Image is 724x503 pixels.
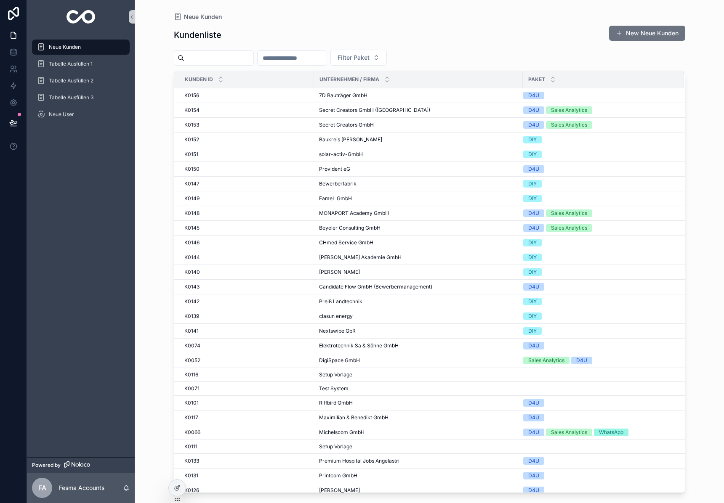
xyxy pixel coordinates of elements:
[184,92,309,99] a: K0156
[609,26,685,41] button: New Neue Kunden
[67,10,96,24] img: App logo
[319,371,352,378] span: Setup Vorlage
[184,429,309,436] a: K0066
[184,298,200,305] span: K0142
[319,180,357,187] span: Bewerberfabrik
[319,195,518,202] a: FameL GmbH
[523,357,674,364] a: Sales AnalyticsD4U
[184,357,309,364] a: K0052
[184,254,200,261] span: K0144
[184,107,309,114] a: K0154
[523,224,674,232] a: D4USales Analytics
[528,357,564,364] div: Sales Analytics
[184,487,199,494] span: K0126
[174,29,221,41] h1: Kundenliste
[319,472,518,479] a: Printcom GmbH
[184,414,198,421] span: K0117
[319,400,518,406] a: Riffbird GmbH
[523,92,674,99] a: D4U
[523,457,674,465] a: D4U
[184,487,309,494] a: K0126
[551,224,587,232] div: Sales Analytics
[184,313,199,320] span: K0139
[184,122,199,128] span: K0153
[319,313,353,320] span: clasun energy
[528,472,539,479] div: D4U
[184,298,309,305] a: K0142
[184,151,309,158] a: K0151
[49,77,93,84] span: Tabelle Ausfüllen 2
[184,371,198,378] span: K0116
[184,239,309,246] a: K0146
[551,429,587,436] div: Sales Analytics
[528,283,539,291] div: D4U
[184,210,200,217] span: K0148
[528,209,539,217] div: D4U
[523,283,674,291] a: D4U
[319,239,518,246] a: CHmed Service GmbH
[319,92,518,99] a: 7D Bauträger GmbH
[319,298,518,305] a: Preiß Landtechnik
[319,166,518,172] a: Provident eG
[319,328,518,334] a: Nextswipe GbR
[319,342,399,349] span: Elektrotechnik Sa & Söhne GmbH
[523,151,674,158] a: DIY
[528,151,537,158] div: DIY
[319,254,402,261] span: [PERSON_NAME] Akademie GmbH
[32,90,130,105] a: Tabelle Ausfüllen 3
[319,269,360,275] span: [PERSON_NAME]
[32,462,61,469] span: Powered by
[319,107,518,114] a: Secret Creators GmbH ([GEOGRAPHIC_DATA])
[528,298,537,305] div: DIY
[319,254,518,261] a: [PERSON_NAME] Akademie GmbH
[184,180,309,187] a: K0147
[32,73,130,88] a: Tabelle Ausfüllen 2
[184,400,309,406] a: K0101
[319,239,373,246] span: CHmed Service GmbH
[184,414,309,421] a: K0117
[319,151,363,158] span: solar-activ-GmbH
[184,429,200,436] span: K0066
[32,56,130,71] a: Tabelle Ausfüllen 1
[319,76,379,83] span: Unternehmen / Firma
[319,225,518,231] a: Beyeler Consulting GmbH
[528,268,537,276] div: DIY
[523,414,674,421] a: D4U
[184,239,200,246] span: K0146
[319,283,518,290] a: Candidate Flow GmbH (Bewerbermanagement)
[184,342,309,349] a: K0074
[319,122,374,128] span: Secret Creators GmbH
[528,180,537,188] div: DIY
[184,313,309,320] a: K0139
[184,210,309,217] a: K0148
[523,312,674,320] a: DIY
[184,269,309,275] a: K0140
[338,53,370,62] span: Filter Paket
[184,151,198,158] span: K0151
[184,225,309,231] a: K0145
[330,50,387,66] button: Select Button
[528,414,539,421] div: D4U
[523,268,674,276] a: DIY
[319,414,518,421] a: Maximilian & Benedikt GmbH
[528,224,539,232] div: D4U
[319,458,399,464] span: Premium Hospital Jobs Angelastri
[32,40,130,55] a: Neue Kunden
[184,136,309,143] a: K0152
[185,76,213,83] span: Kunden ID
[184,328,199,334] span: K0141
[528,121,539,129] div: D4U
[319,210,518,217] a: MONAPORT Academy GmbH
[184,195,200,202] span: K0149
[184,342,200,349] span: K0074
[184,195,309,202] a: K0149
[184,443,197,450] span: K0111
[523,121,674,129] a: D4USales Analytics
[523,209,674,217] a: D4USales Analytics
[523,342,674,349] a: D4U
[184,166,200,172] span: K0150
[319,357,360,364] span: DigiSpace GmbH
[551,121,587,129] div: Sales Analytics
[528,76,545,83] span: Paket
[184,385,200,392] span: K0071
